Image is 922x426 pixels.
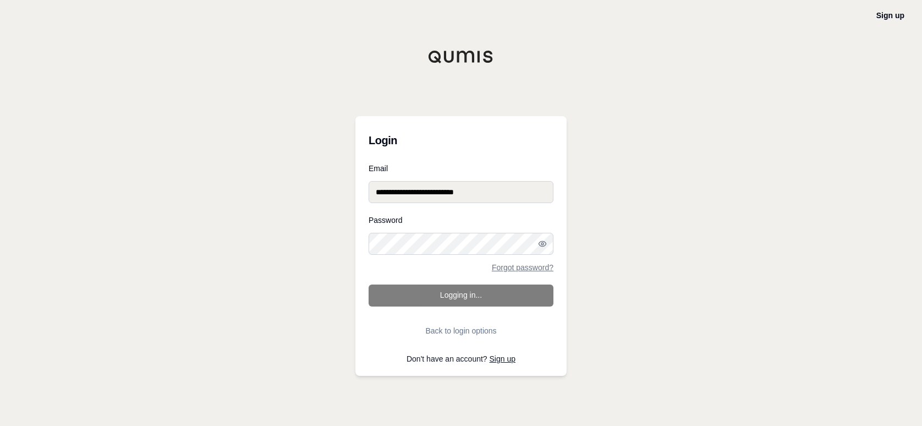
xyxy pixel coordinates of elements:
[369,165,553,172] label: Email
[428,50,494,63] img: Qumis
[876,11,904,20] a: Sign up
[369,355,553,363] p: Don't have an account?
[369,216,553,224] label: Password
[369,129,553,151] h3: Login
[369,320,553,342] button: Back to login options
[492,264,553,271] a: Forgot password?
[490,354,515,363] a: Sign up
